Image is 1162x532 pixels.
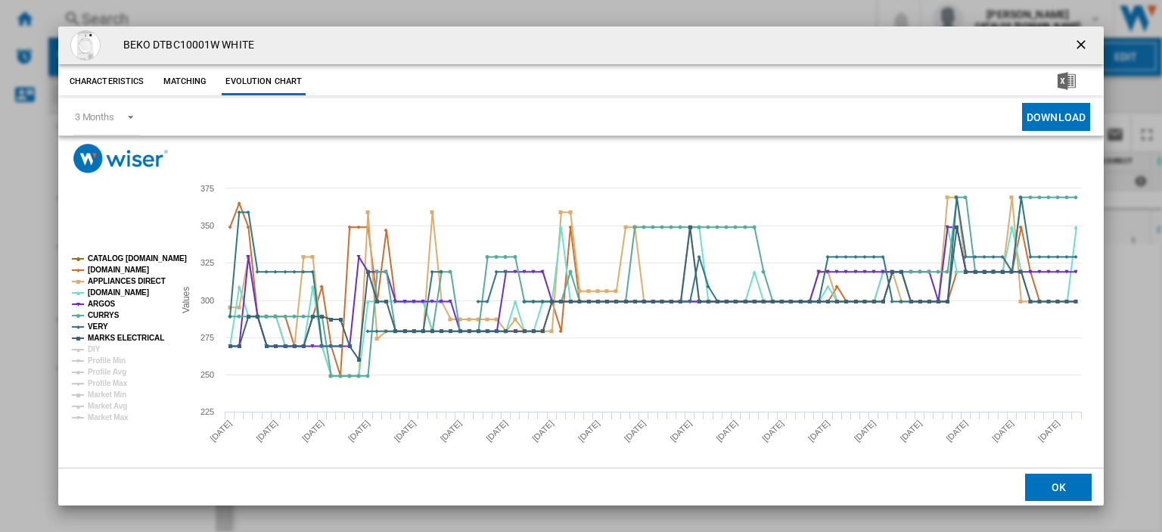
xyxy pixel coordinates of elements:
[88,266,149,274] tspan: [DOMAIN_NAME]
[254,418,279,443] tspan: [DATE]
[88,311,120,319] tspan: CURRYS
[990,418,1015,443] tspan: [DATE]
[853,418,878,443] tspan: [DATE]
[1033,68,1100,95] button: Download in Excel
[88,345,101,353] tspan: DIY
[346,418,371,443] tspan: [DATE]
[116,38,254,53] h4: BEKO DTBC10001W WHITE
[806,418,831,443] tspan: [DATE]
[88,334,164,342] tspan: MARKS ELECTRICAL
[222,68,306,95] button: Evolution chart
[1036,418,1061,443] tspan: [DATE]
[714,418,739,443] tspan: [DATE]
[760,418,785,443] tspan: [DATE]
[623,418,648,443] tspan: [DATE]
[200,333,214,342] tspan: 275
[88,322,108,331] tspan: VERY
[438,418,463,443] tspan: [DATE]
[88,368,126,376] tspan: Profile Avg
[181,287,191,313] tspan: Values
[88,356,126,365] tspan: Profile Min
[73,144,168,173] img: logo_wiser_300x94.png
[530,418,555,443] tspan: [DATE]
[1067,30,1098,61] button: getI18NText('BUTTONS.CLOSE_DIALOG')
[200,221,214,230] tspan: 350
[208,418,233,443] tspan: [DATE]
[88,390,126,399] tspan: Market Min
[66,68,148,95] button: Characteristics
[88,254,187,263] tspan: CATALOG [DOMAIN_NAME]
[200,370,214,379] tspan: 250
[88,288,149,297] tspan: [DOMAIN_NAME]
[576,418,601,443] tspan: [DATE]
[1073,37,1092,55] ng-md-icon: getI18NText('BUTTONS.CLOSE_DIALOG')
[58,26,1104,506] md-dialog: Product popup
[668,418,693,443] tspan: [DATE]
[1058,72,1076,90] img: excel-24x24.png
[1022,103,1090,131] button: Download
[151,68,218,95] button: Matching
[88,300,116,308] tspan: ARGOS
[70,30,101,61] img: 10181334
[200,296,214,305] tspan: 300
[484,418,509,443] tspan: [DATE]
[75,111,114,123] div: 3 Months
[898,418,923,443] tspan: [DATE]
[944,418,969,443] tspan: [DATE]
[200,258,214,267] tspan: 325
[393,418,418,443] tspan: [DATE]
[200,184,214,193] tspan: 375
[200,407,214,416] tspan: 225
[88,379,128,387] tspan: Profile Max
[88,413,129,422] tspan: Market Max
[88,277,166,285] tspan: APPLIANCES DIRECT
[300,418,325,443] tspan: [DATE]
[1025,473,1092,500] button: OK
[88,402,127,410] tspan: Market Avg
